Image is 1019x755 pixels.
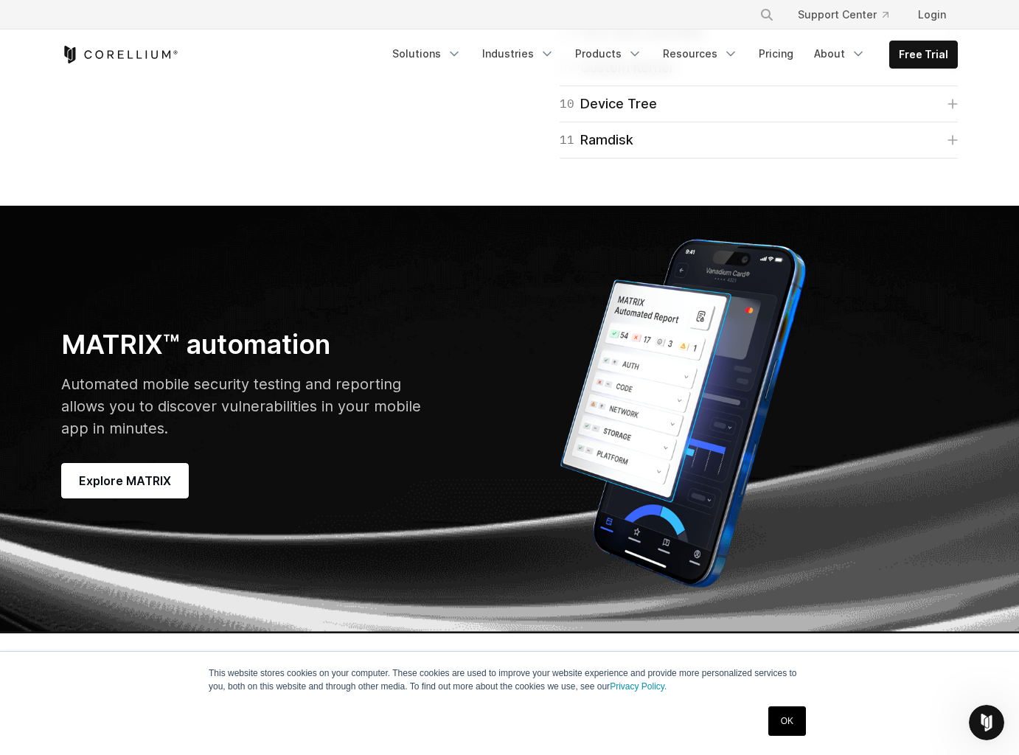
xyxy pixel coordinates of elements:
[61,46,178,63] a: Corellium Home
[473,41,563,67] a: Industries
[560,94,657,114] div: Device Tree
[560,130,633,150] div: Ramdisk
[61,463,189,498] a: Explore MATRIX
[209,667,810,693] p: This website stores cookies on your computer. These cookies are used to improve your website expe...
[79,472,171,490] span: Explore MATRIX
[742,1,958,28] div: Navigation Menu
[768,706,806,736] a: OK
[754,1,780,28] button: Search
[524,229,841,598] img: Corellium's virtual hardware platform; MATRIX Automated Report
[61,375,421,437] span: Automated mobile security testing and reporting allows you to discover vulnerabilities in your mo...
[890,41,957,68] a: Free Trial
[560,130,574,150] span: 11
[610,681,667,692] a: Privacy Policy.
[906,1,958,28] a: Login
[383,41,958,69] div: Navigation Menu
[560,94,574,114] span: 10
[654,41,747,67] a: Resources
[61,328,422,361] h3: MATRIX™ automation
[969,705,1004,740] iframe: Intercom live chat
[805,41,874,67] a: About
[560,94,958,114] a: 10Device Tree
[560,130,958,150] a: 11Ramdisk
[750,41,802,67] a: Pricing
[566,41,651,67] a: Products
[383,41,470,67] a: Solutions
[786,1,900,28] a: Support Center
